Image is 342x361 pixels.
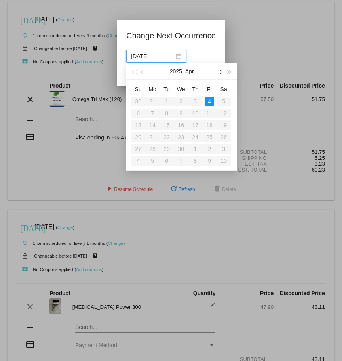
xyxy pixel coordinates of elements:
[216,63,225,79] button: Next month (PageDown)
[131,83,145,96] th: Sun
[170,63,182,79] button: 2025
[205,97,214,106] div: 4
[225,63,234,79] button: Next year (Control + right)
[131,52,174,61] input: Select date
[129,63,138,79] button: Last year (Control + left)
[174,83,188,96] th: Wed
[188,83,202,96] th: Thu
[139,63,147,79] button: Previous month (PageUp)
[202,83,217,96] th: Fri
[160,83,174,96] th: Tue
[217,83,231,96] th: Sat
[185,63,194,79] button: Apr
[126,29,216,42] h1: Change Next Occurrence
[202,96,217,107] td: 4/4/2025
[145,83,160,96] th: Mon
